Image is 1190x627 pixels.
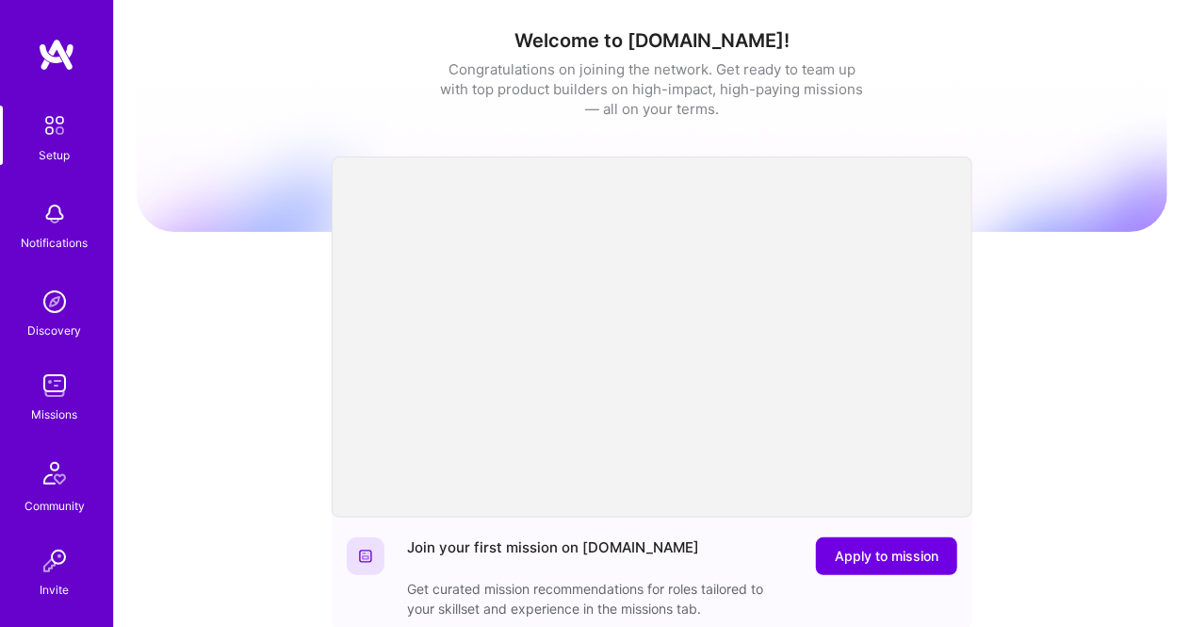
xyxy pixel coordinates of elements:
[28,321,82,340] div: Discovery
[440,59,864,119] div: Congratulations on joining the network. Get ready to team up with top product builders on high-im...
[36,283,73,321] img: discovery
[36,542,73,580] img: Invite
[835,547,938,566] span: Apply to mission
[22,233,89,253] div: Notifications
[36,367,73,404] img: teamwork
[407,537,699,575] div: Join your first mission on [DOMAIN_NAME]
[137,29,1167,52] h1: Welcome to [DOMAIN_NAME]!
[332,157,972,518] iframe: video
[40,145,71,165] div: Setup
[32,451,77,496] img: Community
[35,106,74,145] img: setup
[36,195,73,233] img: bell
[407,579,784,619] div: Get curated mission recommendations for roles tailored to your skillset and experience in the mis...
[24,496,85,516] div: Community
[41,580,70,600] div: Invite
[358,549,373,564] img: Website
[816,537,957,575] button: Apply to mission
[32,404,78,424] div: Missions
[38,38,75,72] img: logo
